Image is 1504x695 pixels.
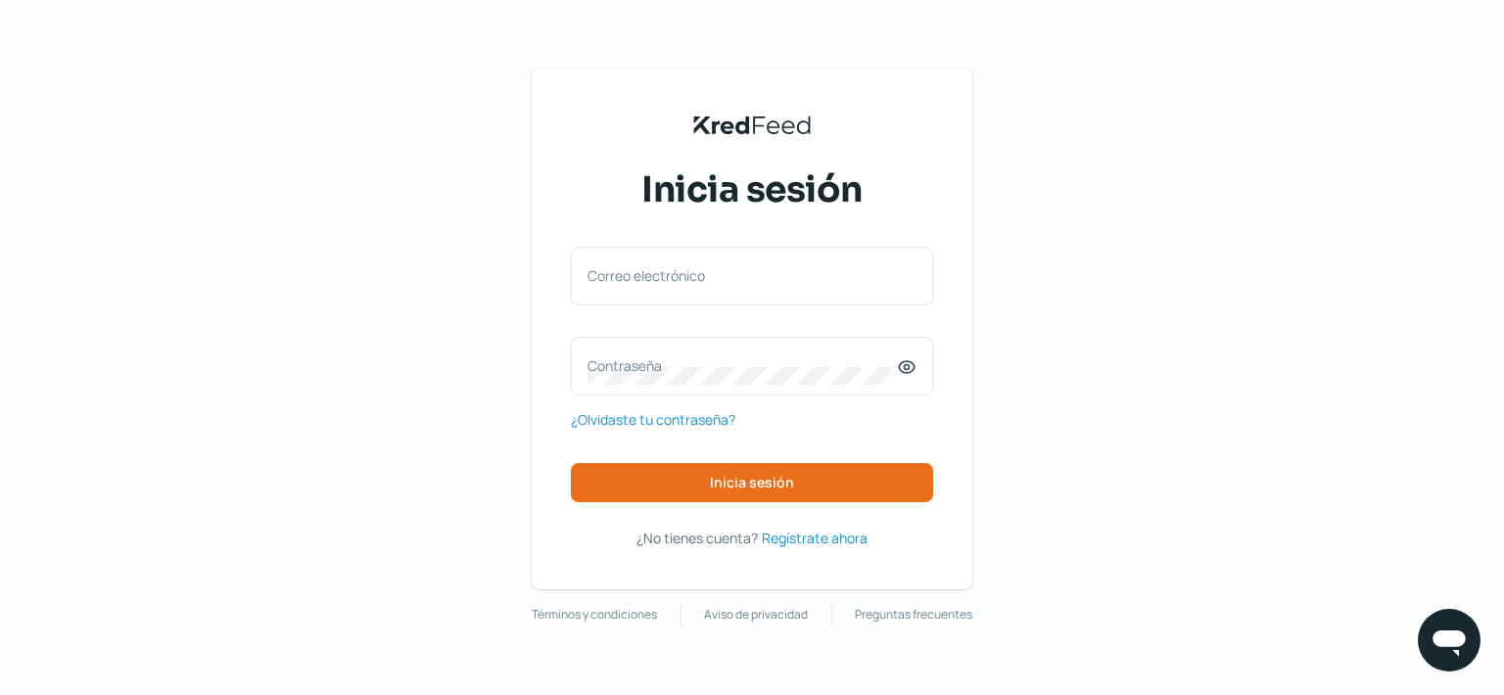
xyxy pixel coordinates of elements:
[762,526,868,550] a: Regístrate ahora
[641,165,863,214] span: Inicia sesión
[587,356,897,375] label: Contraseña
[571,463,933,502] button: Inicia sesión
[855,604,972,625] a: Preguntas frecuentes
[710,476,794,489] span: Inicia sesión
[1430,621,1469,660] img: chatIcon
[532,604,657,625] a: Términos y condiciones
[571,407,735,432] a: ¿Olvidaste tu contraseña?
[587,266,897,285] label: Correo electrónico
[636,529,758,547] span: ¿No tienes cuenta?
[704,604,808,625] a: Aviso de privacidad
